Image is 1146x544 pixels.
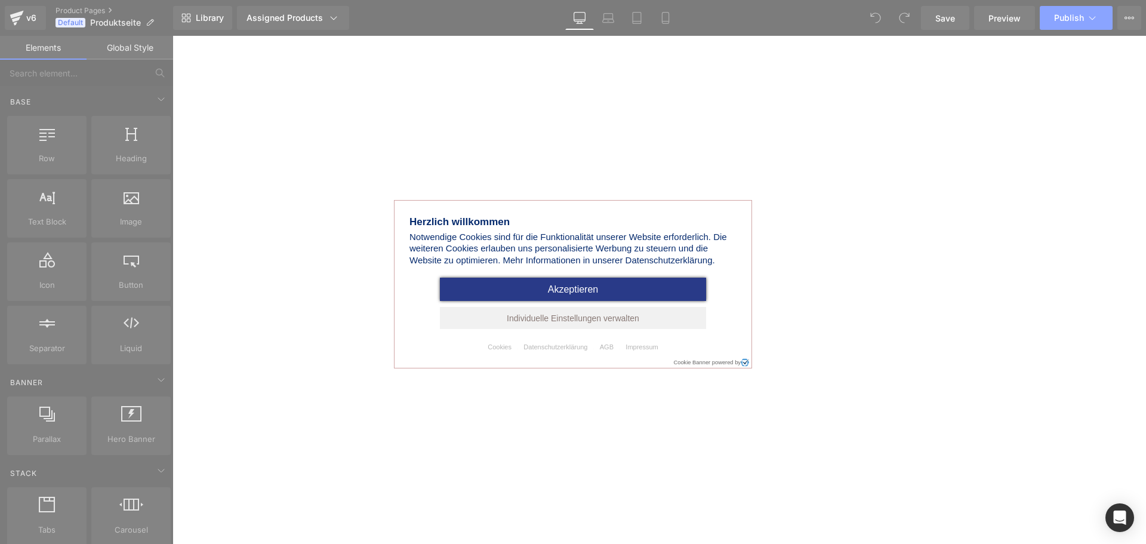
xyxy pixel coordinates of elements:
[482,338,517,356] a: Cookies
[440,307,706,329] a: Individuelle Einstellungen verwalten
[517,338,593,356] a: Datenschutzerklärung
[548,284,599,294] span: Akzeptieren
[741,358,749,367] img: consentmanager.net
[406,231,740,278] div: Notwendige Cookies sind für die Funktionalität unserer Website erforderlich. Die weiteren Cookies...
[673,359,741,365] span: Cookie Banner powered by
[507,314,639,323] span: Individuelle Einstellungen verwalten
[406,213,740,231] div: Herzlich willkommen
[620,338,664,356] a: Impressum
[594,338,620,356] a: AGB
[1105,503,1134,532] div: Open Intercom Messenger
[440,278,706,301] a: Akzeptieren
